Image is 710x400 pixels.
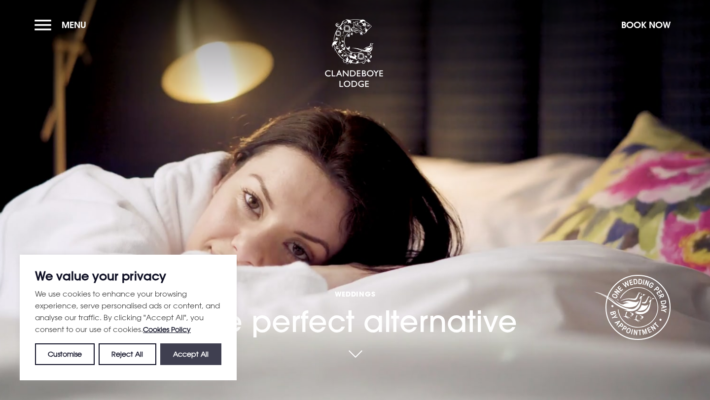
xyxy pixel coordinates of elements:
button: Accept All [160,343,221,365]
div: We value your privacy [20,255,237,380]
p: We use cookies to enhance your browsing experience, serve personalised ads or content, and analys... [35,288,221,335]
h1: The perfect alternative [193,239,517,339]
p: We value your privacy [35,270,221,282]
button: Reject All [99,343,156,365]
button: Menu [35,14,91,35]
span: Menu [62,19,86,31]
button: Customise [35,343,95,365]
a: Cookies Policy [143,325,191,333]
button: Book Now [616,14,675,35]
img: Clandeboye Lodge [324,19,384,88]
span: Weddings [193,289,517,299]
